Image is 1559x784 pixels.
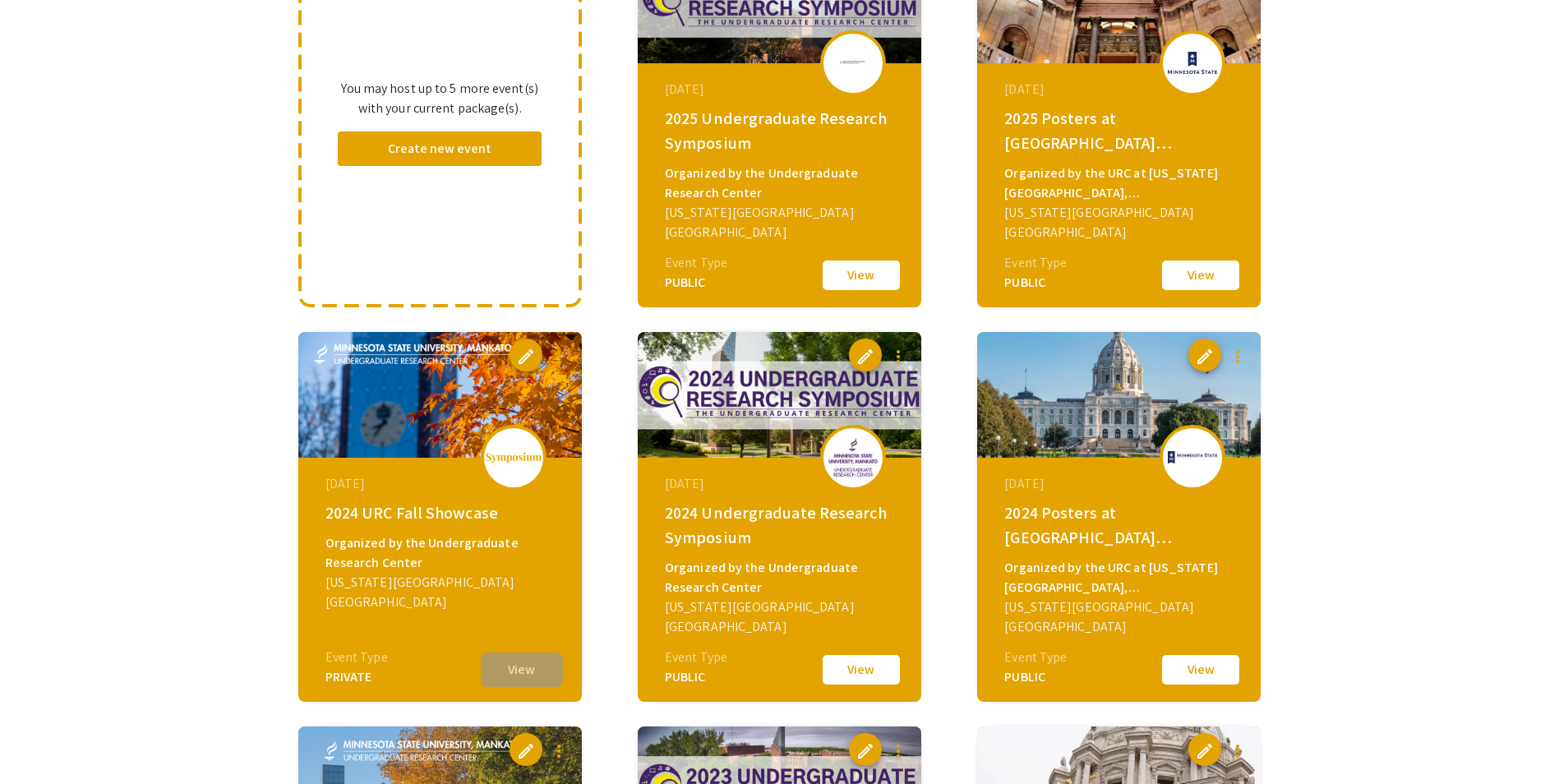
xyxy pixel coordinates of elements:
button: Create new event [338,131,542,166]
button: edit [510,339,542,371]
button: View [1160,258,1242,293]
div: 2025 Undergraduate Research Symposium [665,106,898,155]
div: [US_STATE][GEOGRAPHIC_DATA] [GEOGRAPHIC_DATA] [665,597,898,637]
button: edit [1188,733,1221,766]
div: 2024 Posters at [GEOGRAPHIC_DATA][PERSON_NAME] [1004,500,1238,550]
div: Organized by the URC at [US_STATE][GEOGRAPHIC_DATA], [GEOGRAPHIC_DATA] [1004,558,1238,597]
mat-icon: more_vert [1228,347,1248,367]
button: View [481,653,563,687]
button: View [820,653,902,687]
span: edit [516,347,536,367]
div: Organized by the Undergraduate Research Center [325,533,559,573]
div: [DATE] [1004,474,1238,494]
div: 2024 Undergraduate Research Symposium [665,500,898,550]
div: Event Type [1004,648,1067,667]
img: 2024-posters-at-st-paul_eventCoverPhoto_176626__thumb.jpg [977,332,1261,458]
span: edit [1195,347,1215,367]
button: edit [1188,339,1221,371]
div: [US_STATE][GEOGRAPHIC_DATA] [GEOGRAPHIC_DATA] [665,203,898,242]
img: 2024-urc-fall-showcase_eventCoverPhoto_2a79a0__thumb.png [298,332,582,458]
img: 2024-posters-at-st-paul_eventLogo_afa7a8_.png [1168,451,1217,463]
img: 2024-undergraduate-research-symposium_eventCoverPhoto_c39cb2__thumb.png [638,332,921,458]
div: [US_STATE][GEOGRAPHIC_DATA] [GEOGRAPHIC_DATA] [325,573,559,612]
button: edit [849,339,882,371]
button: edit [510,733,542,766]
button: View [820,258,902,293]
span: edit [856,741,875,761]
div: Event Type [1004,253,1067,273]
span: edit [1195,741,1215,761]
div: PRIVATE [325,667,388,687]
mat-icon: more_vert [888,741,908,761]
div: [DATE] [325,474,559,494]
div: Event Type [665,648,727,667]
div: [DATE] [665,474,898,494]
div: Event Type [325,648,388,667]
div: 2025 Posters at [GEOGRAPHIC_DATA][PERSON_NAME] [1004,106,1238,155]
div: [DATE] [665,80,898,99]
div: [US_STATE][GEOGRAPHIC_DATA] [GEOGRAPHIC_DATA] [1004,597,1238,637]
p: You may host up to 5 more event(s) with your current package(s). [338,79,542,118]
button: edit [849,733,882,766]
div: PUBLIC [665,273,727,293]
img: 2024-undergraduate-research-symposium_eventLogo_63b558_.png [828,438,878,477]
div: Event Type [665,253,727,273]
div: PUBLIC [665,667,727,687]
span: edit [516,741,536,761]
div: Organized by the Undergraduate Research Center [665,558,898,597]
div: PUBLIC [1004,667,1067,687]
img: 2025-posters-at-st-paul_eventLogo_4ba23f_.jpg [1168,52,1217,75]
img: logo_v2.png [485,452,542,463]
div: [US_STATE][GEOGRAPHIC_DATA] [GEOGRAPHIC_DATA] [1004,203,1238,242]
mat-icon: more_vert [549,741,569,761]
div: Organized by the Undergraduate Research Center [665,164,898,203]
div: [DATE] [1004,80,1238,99]
button: View [1160,653,1242,687]
iframe: Chat [12,710,70,772]
img: 2025-undergraduate-research-symposium_eventLogo_ad5862_.png [828,42,878,83]
span: edit [856,347,875,367]
mat-icon: more_vert [1228,741,1248,761]
mat-icon: more_vert [888,347,908,367]
div: PUBLIC [1004,273,1067,293]
div: 2024 URC Fall Showcase [325,500,559,525]
div: Organized by the URC at [US_STATE][GEOGRAPHIC_DATA], [GEOGRAPHIC_DATA] [1004,164,1238,203]
mat-icon: more_vert [549,347,569,367]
